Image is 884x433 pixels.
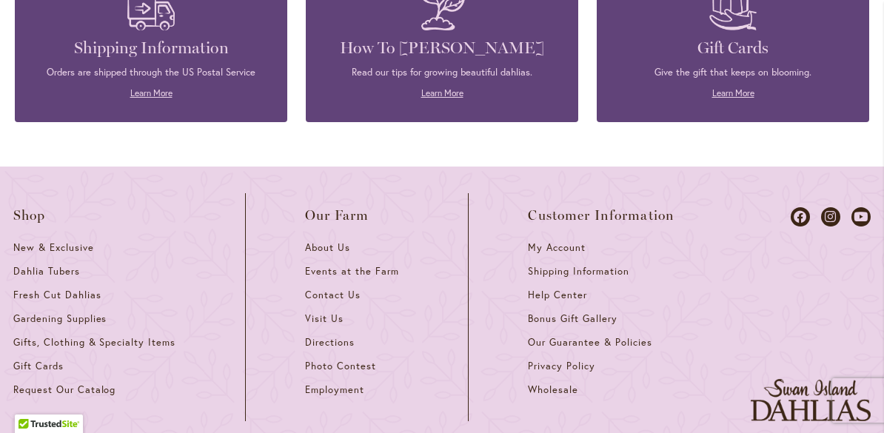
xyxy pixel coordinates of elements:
span: Contact Us [305,289,361,301]
span: Directions [305,336,355,349]
span: My Account [528,241,586,254]
a: Dahlias on Instagram [821,207,840,226]
span: Our Guarantee & Policies [528,336,652,349]
h4: How To [PERSON_NAME] [328,38,556,58]
a: Dahlias on Youtube [851,207,871,226]
h4: Gift Cards [619,38,847,58]
p: Orders are shipped through the US Postal Service [37,66,265,79]
span: Visit Us [305,312,344,325]
span: Gift Cards [13,360,64,372]
span: Customer Information [528,208,674,223]
span: Privacy Policy [528,360,595,372]
span: New & Exclusive [13,241,94,254]
span: Fresh Cut Dahlias [13,289,101,301]
a: Learn More [712,87,754,98]
span: Events at the Farm [305,265,398,278]
a: Learn More [130,87,173,98]
p: Give the gift that keeps on blooming. [619,66,847,79]
span: About Us [305,241,350,254]
span: Our Farm [305,208,369,223]
a: Dahlias on Facebook [791,207,810,226]
span: Gifts, Clothing & Specialty Items [13,336,175,349]
span: Bonus Gift Gallery [528,312,617,325]
span: Help Center [528,289,587,301]
span: Shop [13,208,46,223]
span: Shipping Information [528,265,629,278]
h4: Shipping Information [37,38,265,58]
a: Learn More [421,87,463,98]
span: Photo Contest [305,360,376,372]
span: Dahlia Tubers [13,265,80,278]
p: Read our tips for growing beautiful dahlias. [328,66,556,79]
span: Gardening Supplies [13,312,107,325]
